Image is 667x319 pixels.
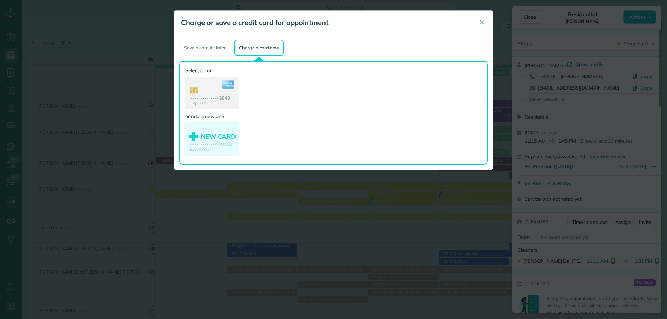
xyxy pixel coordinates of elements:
label: Select a card [185,67,239,74]
div: Save a card for later [179,40,231,56]
label: or add a new one [185,113,239,120]
span: ✕ [479,18,484,26]
div: Charge a card now [234,40,283,56]
h5: Charge or save a credit card for appointment [181,18,469,27]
